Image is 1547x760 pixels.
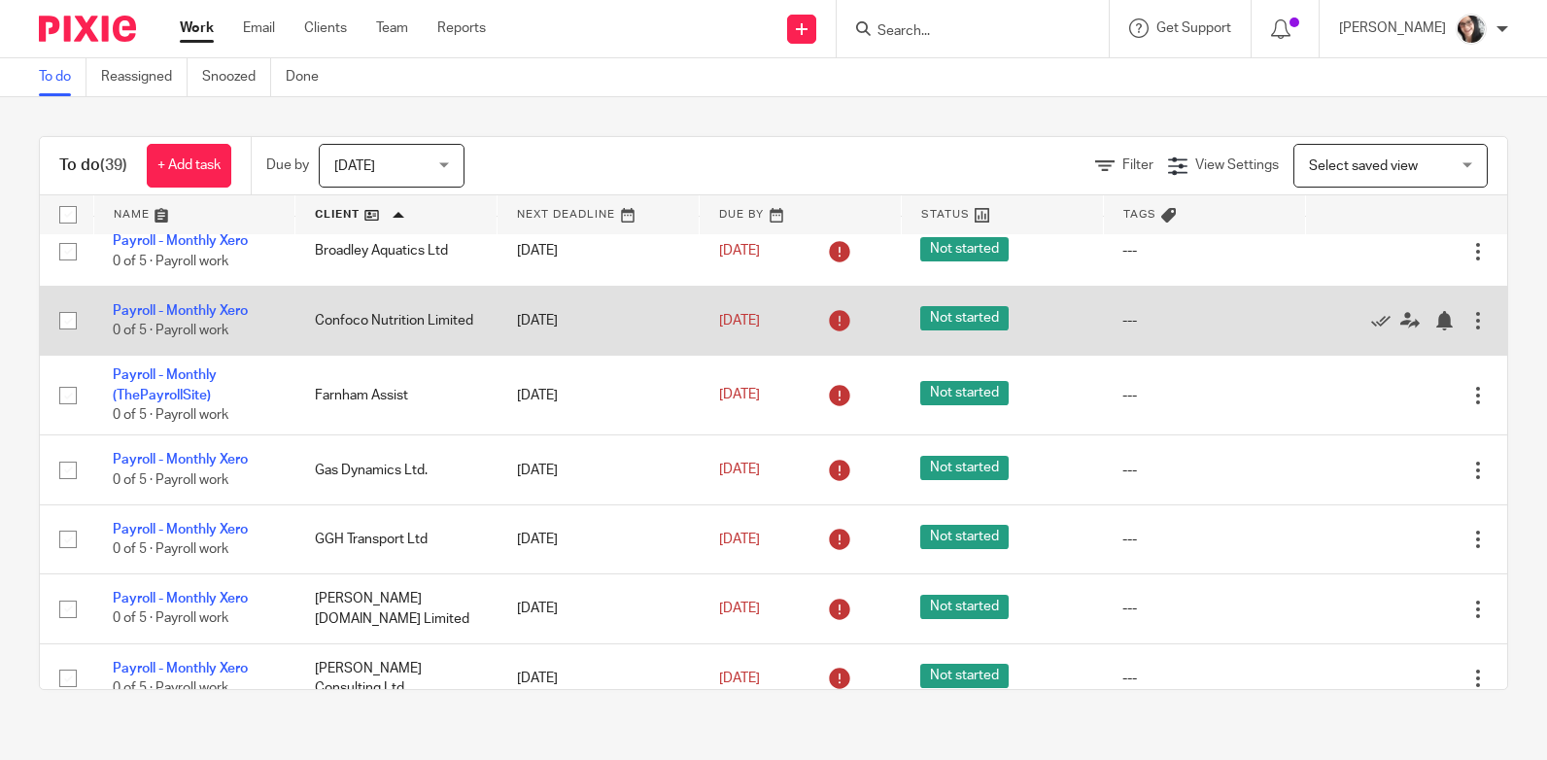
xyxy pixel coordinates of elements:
a: Work [180,18,214,38]
span: (39) [100,157,127,173]
span: Not started [920,237,1009,261]
p: Due by [266,155,309,175]
span: Not started [920,664,1009,688]
span: Not started [920,525,1009,549]
td: [DATE] [498,574,700,643]
td: [PERSON_NAME] [DOMAIN_NAME] Limited [295,574,498,643]
span: [DATE] [719,244,760,258]
span: Not started [920,456,1009,480]
h1: To do [59,155,127,176]
span: [DATE] [719,672,760,685]
a: Mark as done [1371,311,1400,330]
span: [DATE] [719,533,760,546]
span: Select saved view [1309,159,1418,173]
div: --- [1122,599,1286,618]
a: Payroll - Monthly Xero [113,304,248,318]
a: Payroll - Monthly Xero [113,592,248,605]
span: Not started [920,306,1009,330]
span: 0 of 5 · Payroll work [113,255,228,268]
span: Not started [920,595,1009,619]
div: --- [1122,530,1286,549]
input: Search [876,23,1050,41]
span: [DATE] [719,314,760,328]
p: [PERSON_NAME] [1339,18,1446,38]
td: Confoco Nutrition Limited [295,286,498,355]
td: [DATE] [498,504,700,573]
td: [DATE] [498,435,700,504]
a: + Add task [147,144,231,188]
span: Tags [1123,209,1156,220]
span: [DATE] [334,159,375,173]
td: [PERSON_NAME] Consulting Ltd [295,643,498,712]
a: Reports [437,18,486,38]
a: Payroll - Monthly Xero [113,234,248,248]
a: Email [243,18,275,38]
span: Get Support [1156,21,1231,35]
div: --- [1122,386,1286,405]
a: Payroll - Monthly Xero [113,662,248,675]
div: --- [1122,669,1286,688]
span: 0 of 5 · Payroll work [113,542,228,556]
a: Snoozed [202,58,271,96]
span: 0 of 5 · Payroll work [113,681,228,695]
a: To do [39,58,86,96]
td: Farnham Assist [295,356,498,435]
td: [DATE] [498,286,700,355]
a: Done [286,58,333,96]
span: 0 of 5 · Payroll work [113,473,228,487]
a: Clients [304,18,347,38]
div: --- [1122,461,1286,480]
a: Reassigned [101,58,188,96]
a: Payroll - Monthly (ThePayrollSite) [113,368,217,401]
div: --- [1122,241,1286,260]
a: Payroll - Monthly Xero [113,453,248,466]
img: Pixie [39,16,136,42]
span: Filter [1122,158,1153,172]
a: Team [376,18,408,38]
span: [DATE] [719,464,760,477]
div: --- [1122,311,1286,330]
span: View Settings [1195,158,1279,172]
span: 0 of 5 · Payroll work [113,408,228,422]
span: [DATE] [719,389,760,402]
td: Broadley Aquatics Ltd [295,217,498,286]
img: me%20(1).jpg [1456,14,1487,45]
td: [DATE] [498,643,700,712]
td: Gas Dynamics Ltd. [295,435,498,504]
span: 0 of 5 · Payroll work [113,324,228,337]
td: GGH Transport Ltd [295,504,498,573]
span: 0 of 5 · Payroll work [113,612,228,626]
a: Payroll - Monthly Xero [113,523,248,536]
td: [DATE] [498,217,700,286]
td: [DATE] [498,356,700,435]
span: Not started [920,381,1009,405]
span: [DATE] [719,602,760,615]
